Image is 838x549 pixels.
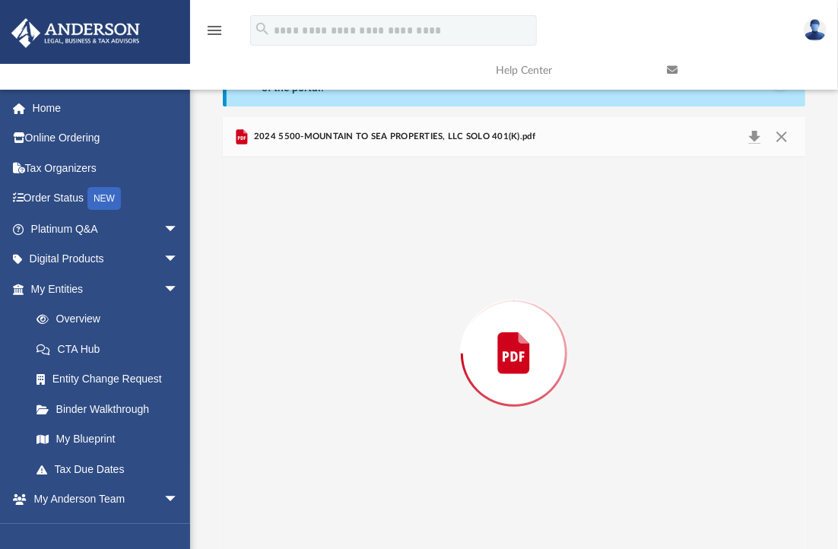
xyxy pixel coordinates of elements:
[87,187,121,210] div: NEW
[21,424,194,455] a: My Blueprint
[11,484,194,515] a: My Anderson Teamarrow_drop_down
[254,21,271,37] i: search
[21,514,186,544] a: My Anderson Team
[251,130,535,144] span: 2024 5500-MOUNTAIN TO SEA PROPERTIES, LLC SOLO 401(K).pdf
[205,21,224,40] i: menu
[768,126,795,148] button: Close
[205,29,224,40] a: menu
[21,454,202,484] a: Tax Due Dates
[741,126,769,148] button: Download
[11,153,202,183] a: Tax Organizers
[21,334,202,364] a: CTA Hub
[11,93,202,123] a: Home
[804,19,827,41] img: User Pic
[163,214,194,245] span: arrow_drop_down
[11,183,202,214] a: Order StatusNEW
[11,214,202,244] a: Platinum Q&Aarrow_drop_down
[484,40,655,100] a: Help Center
[21,394,202,424] a: Binder Walkthrough
[11,274,202,304] a: My Entitiesarrow_drop_down
[163,484,194,516] span: arrow_drop_down
[163,274,194,305] span: arrow_drop_down
[11,244,202,274] a: Digital Productsarrow_drop_down
[7,18,144,48] img: Anderson Advisors Platinum Portal
[21,364,202,395] a: Entity Change Request
[21,304,202,335] a: Overview
[163,244,194,275] span: arrow_drop_down
[11,123,202,154] a: Online Ordering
